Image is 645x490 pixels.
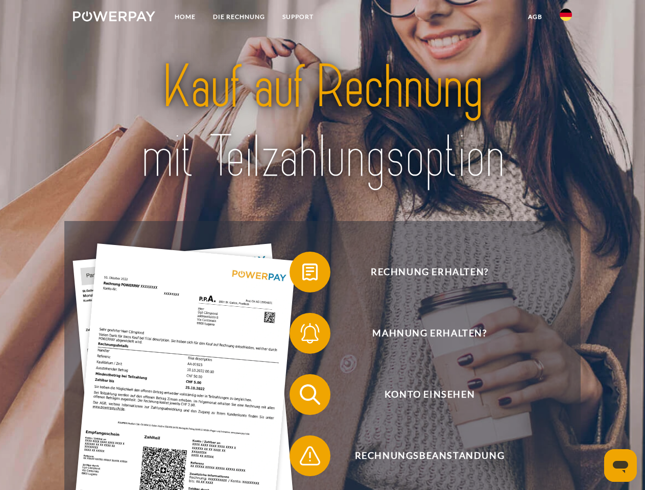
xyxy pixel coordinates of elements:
img: qb_bill.svg [297,259,323,285]
img: de [560,9,572,21]
img: title-powerpay_de.svg [98,49,547,195]
span: Rechnung erhalten? [304,252,555,292]
button: Rechnungsbeanstandung [290,435,555,476]
a: agb [519,8,551,26]
a: DIE RECHNUNG [204,8,274,26]
button: Mahnung erhalten? [290,313,555,354]
button: Konto einsehen [290,374,555,415]
span: Mahnung erhalten? [304,313,555,354]
img: qb_warning.svg [297,443,323,469]
a: SUPPORT [274,8,322,26]
img: qb_search.svg [297,382,323,407]
span: Konto einsehen [304,374,555,415]
iframe: Schaltfläche zum Öffnen des Messaging-Fensters [604,449,637,482]
span: Rechnungsbeanstandung [304,435,555,476]
a: Home [166,8,204,26]
img: logo-powerpay-white.svg [73,11,155,21]
button: Rechnung erhalten? [290,252,555,292]
img: qb_bell.svg [297,321,323,346]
